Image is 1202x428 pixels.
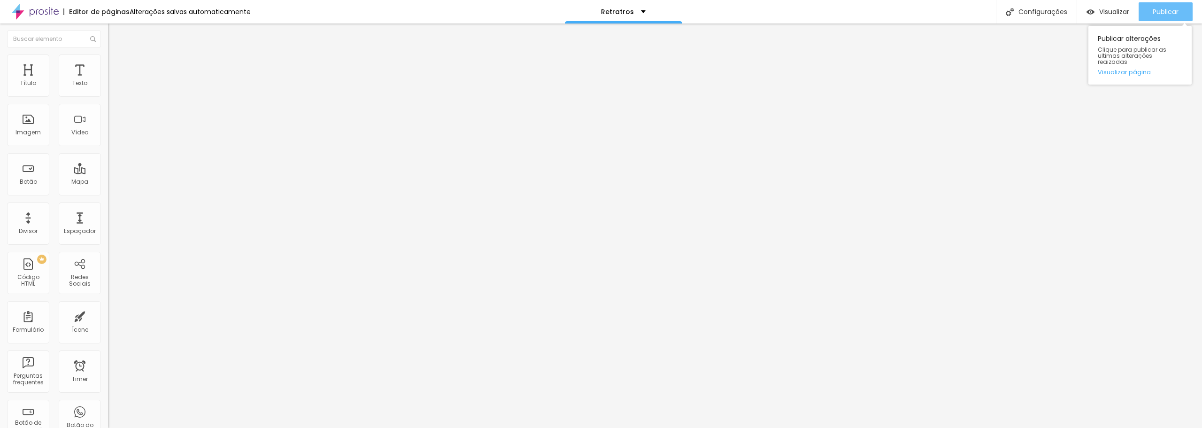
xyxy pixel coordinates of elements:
[90,36,96,42] img: Icone
[1077,2,1139,21] button: Visualizar
[9,373,46,386] div: Perguntas frequentes
[72,376,88,382] div: Timer
[15,129,41,136] div: Imagem
[71,179,88,185] div: Mapa
[72,80,87,86] div: Texto
[1099,8,1129,16] span: Visualizar
[1086,8,1094,16] img: view-1.svg
[19,228,38,234] div: Divisor
[1098,69,1182,75] a: Visualizar página
[9,274,46,288] div: Código HTML
[64,228,96,234] div: Espaçador
[72,327,88,333] div: Ícone
[20,179,37,185] div: Botão
[63,8,130,15] div: Editor de páginas
[61,274,98,288] div: Redes Sociais
[1139,2,1193,21] button: Publicar
[7,31,101,47] input: Buscar elemento
[1006,8,1014,16] img: Icone
[20,80,36,86] div: Título
[71,129,88,136] div: Vídeo
[130,8,251,15] div: Alterações salvas automaticamente
[108,23,1202,428] iframe: Editor
[1088,26,1192,85] div: Publicar alterações
[13,327,44,333] div: Formulário
[1098,47,1182,65] span: Clique para publicar as ultimas alterações reaizadas
[601,8,634,15] p: Retratros
[1153,8,1179,16] span: Publicar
